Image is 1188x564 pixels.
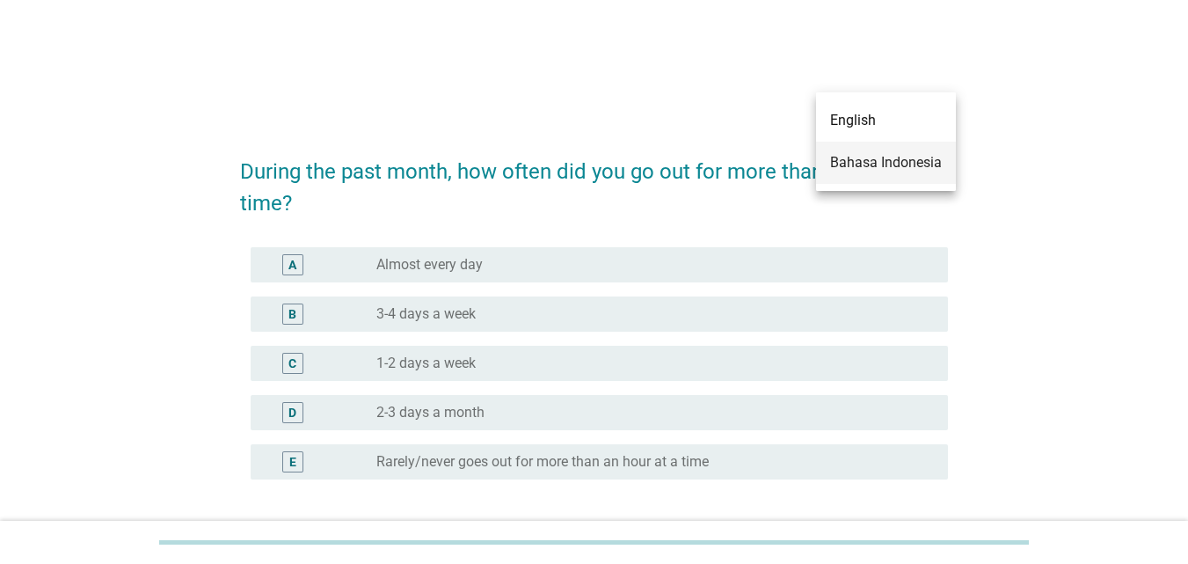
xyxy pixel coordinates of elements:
label: 2-3 days a month [376,404,485,421]
label: Almost every day [376,256,483,274]
div: E [289,452,296,471]
label: Rarely/never goes out for more than an hour at a time [376,453,709,471]
div: D [288,403,296,421]
div: C [288,354,296,372]
label: 3-4 days a week [376,305,476,323]
div: Bahasa Indonesia [830,152,942,173]
div: B [288,304,296,323]
div: English [830,110,942,131]
label: 1-2 days a week [376,355,476,372]
div: A [288,255,296,274]
h2: During the past month, how often did you go out for more than an hour at a time? [240,138,948,219]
